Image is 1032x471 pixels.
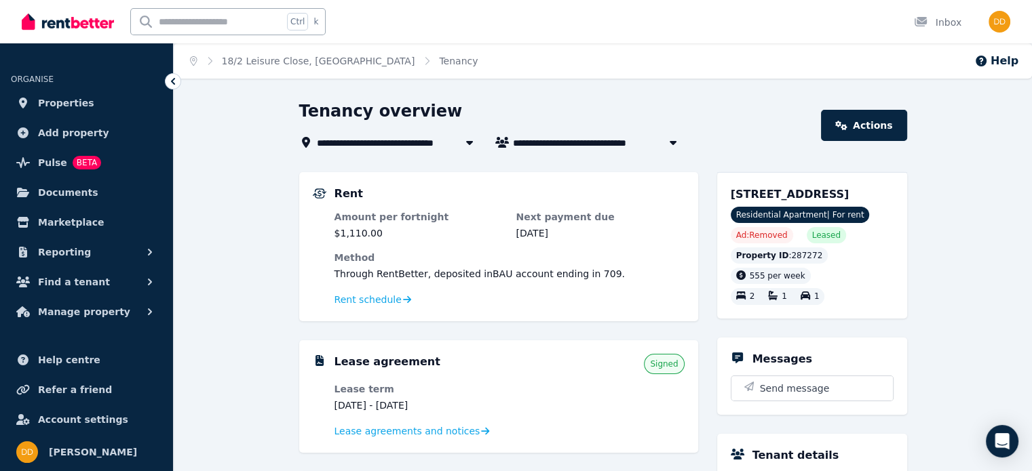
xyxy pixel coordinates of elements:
span: Refer a friend [38,382,112,398]
a: Documents [11,179,162,206]
button: Send message [731,376,893,401]
span: Reporting [38,244,91,260]
a: 18/2 Leisure Close, [GEOGRAPHIC_DATA] [222,56,415,66]
a: Help centre [11,346,162,373]
div: : 287272 [731,247,828,264]
span: Residential Apartment | For rent [731,207,870,223]
span: Lease agreements and notices [335,424,480,438]
span: k [313,16,318,27]
span: Account settings [38,411,128,428]
a: Actions [821,110,906,141]
span: [PERSON_NAME] [49,444,137,460]
span: Rent schedule [335,293,402,306]
span: Ctrl [287,13,308,30]
span: Manage property [38,304,130,320]
span: Properties [38,95,94,111]
span: 2 [750,292,755,302]
span: ORGANISE [11,75,54,84]
h5: Rent [335,186,363,202]
img: RentBetter [22,12,114,32]
span: Signed [650,359,678,369]
dt: Amount per fortnight [335,210,503,224]
a: Lease agreements and notices [335,424,490,438]
a: Refer a friend [11,376,162,403]
span: Documents [38,184,98,201]
dd: [DATE] - [DATE] [335,398,503,412]
span: Tenancy [439,54,478,68]
a: Account settings [11,406,162,433]
span: Add property [38,125,109,141]
h5: Lease agreement [335,354,440,370]
span: 555 per week [750,271,805,281]
button: Reporting [11,239,162,266]
span: Marketplace [38,214,104,230]
nav: Breadcrumb [174,43,494,79]
span: 1 [814,292,820,302]
button: Help [974,53,1018,69]
h5: Tenant details [752,447,839,464]
img: Didianne Dinh Martin [16,441,38,463]
span: 1 [782,292,787,302]
img: Rental Payments [313,188,326,199]
span: Ad: Removed [736,230,788,241]
h5: Messages [752,351,812,367]
button: Find a tenant [11,268,162,295]
span: Find a tenant [38,274,110,290]
span: Pulse [38,155,67,171]
a: Add property [11,119,162,146]
dt: Method [335,251,685,264]
a: Marketplace [11,209,162,236]
span: [STREET_ADDRESS] [731,188,849,201]
div: Open Intercom Messenger [986,425,1018,457]
a: PulseBETA [11,149,162,176]
div: Inbox [914,16,961,29]
dd: $1,110.00 [335,226,503,240]
span: Through RentBetter , deposited in BAU account ending in 709 . [335,268,625,279]
img: Didianne Dinh Martin [989,11,1010,33]
dt: Next payment due [516,210,685,224]
span: BETA [73,156,101,169]
span: Send message [760,382,830,395]
span: Leased [812,230,841,241]
a: Properties [11,89,162,117]
button: Manage property [11,298,162,325]
dt: Lease term [335,382,503,396]
a: Rent schedule [335,293,412,306]
dd: [DATE] [516,226,685,240]
span: Property ID [736,250,789,261]
h1: Tenancy overview [299,100,463,122]
span: Help centre [38,352,100,368]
